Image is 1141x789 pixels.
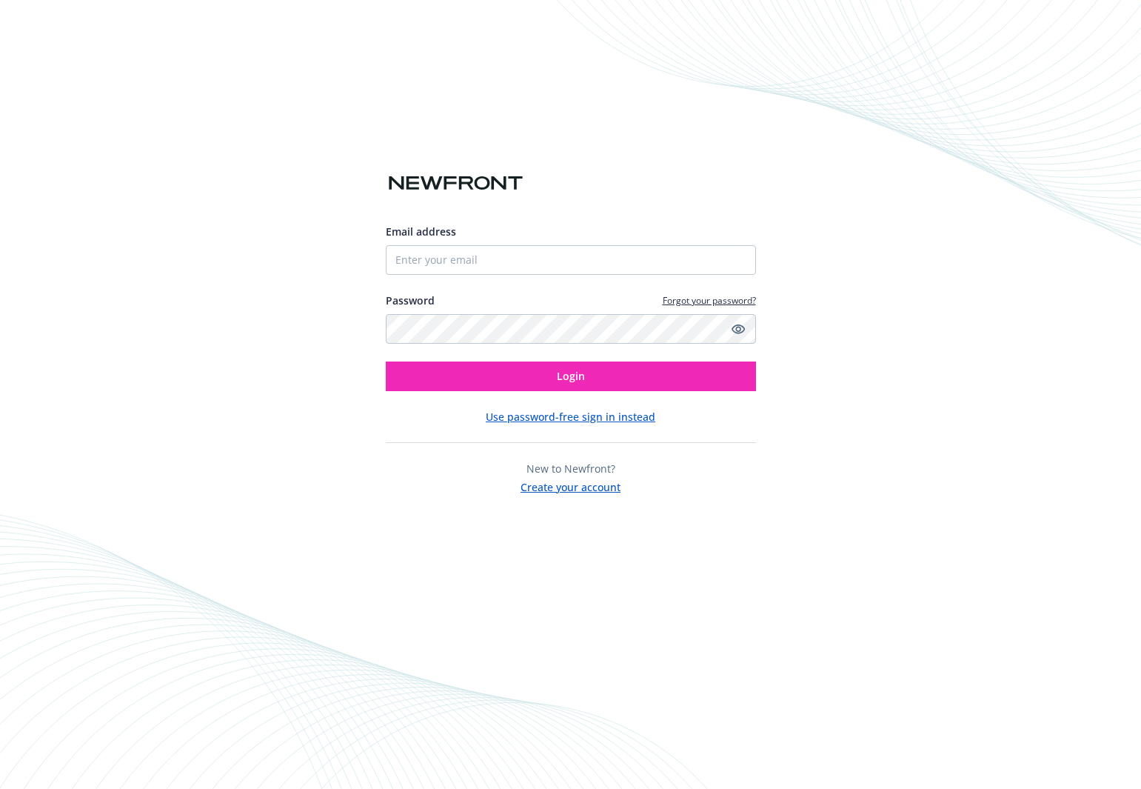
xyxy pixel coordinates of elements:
[557,369,585,383] span: Login
[663,294,756,307] a: Forgot your password?
[386,224,456,239] span: Email address
[521,476,620,495] button: Create your account
[386,245,756,275] input: Enter your email
[386,362,756,391] button: Login
[526,462,615,476] span: New to Newfront?
[386,314,756,344] input: Enter your password
[386,293,435,308] label: Password
[486,409,655,425] button: Use password-free sign in instead
[386,170,526,196] img: Newfront logo
[729,320,747,338] a: Show password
